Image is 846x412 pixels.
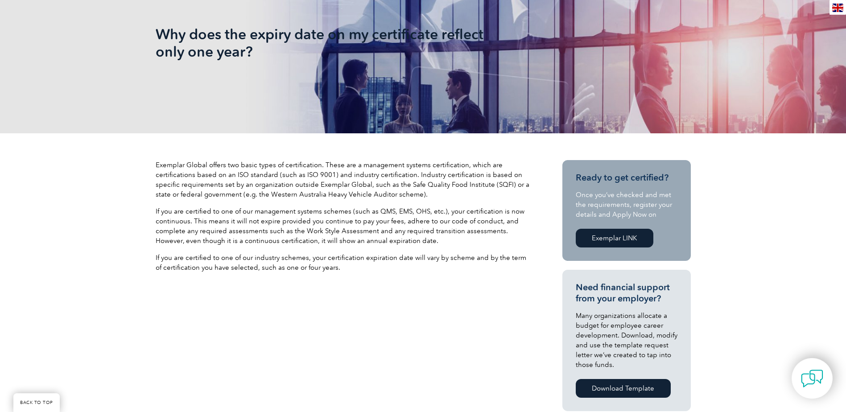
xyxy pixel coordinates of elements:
p: Many organizations allocate a budget for employee career development. Download, modify and use th... [576,311,677,370]
p: Once you’ve checked and met the requirements, register your details and Apply Now on [576,190,677,219]
p: Exemplar Global offers two basic types of certification. These are a management systems certifica... [156,160,530,199]
img: en [832,4,843,12]
h1: Why does the expiry date on my certificate reflect only one year? [156,25,498,60]
a: Download Template [576,379,671,398]
h3: Need financial support from your employer? [576,282,677,304]
p: If you are certified to one of our industry schemes, your certification expiration date will vary... [156,253,530,272]
img: contact-chat.png [801,367,823,390]
p: If you are certified to one of our management systems schemes (such as QMS, EMS, OHS, etc.), your... [156,206,530,246]
h3: Ready to get certified? [576,172,677,183]
a: Exemplar LINK [576,229,653,247]
a: BACK TO TOP [13,393,60,412]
